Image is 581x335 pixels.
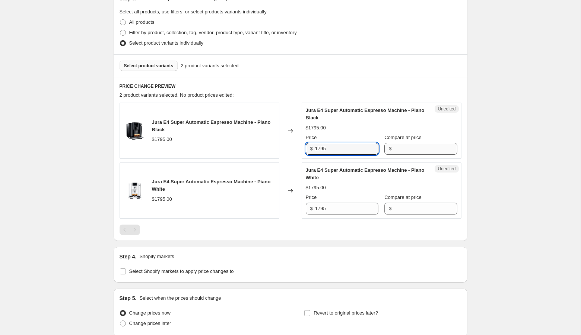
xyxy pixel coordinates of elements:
p: Shopify markets [139,253,174,260]
span: Select product variants [124,63,174,69]
span: $ [310,206,313,211]
nav: Pagination [120,225,140,235]
span: Jura E4 Super Automatic Espresso Machine - Piano White [152,179,271,192]
span: $ [310,146,313,151]
span: Change prices later [129,320,171,326]
img: jura-e4-espresso-machine-piano-blackjura-628549_80x.webp [124,120,146,142]
h2: Step 5. [120,294,137,302]
span: Unedited [438,166,455,172]
span: $ [389,206,391,211]
span: Jura E4 Super Automatic Espresso Machine - Piano Black [152,119,271,132]
span: Price [306,194,317,200]
span: Revert to original prices later? [314,310,378,316]
span: Select Shopify markets to apply price changes to [129,268,234,274]
h2: Step 4. [120,253,137,260]
div: $1795.00 [306,184,326,191]
span: Change prices now [129,310,171,316]
span: Select all products, use filters, or select products variants individually [120,9,267,15]
span: 2 product variants selected [181,62,238,70]
span: Jura E4 Super Automatic Espresso Machine - Piano White [306,167,425,180]
span: 2 product variants selected. No product prices edited: [120,92,234,98]
span: All products [129,19,155,25]
div: $1795.00 [306,124,326,132]
span: Select product variants individually [129,40,203,46]
span: Filter by product, collection, tag, vendor, product type, variant title, or inventory [129,30,297,35]
span: Price [306,135,317,140]
span: Compare at price [384,135,422,140]
p: Select when the prices should change [139,294,221,302]
h6: PRICE CHANGE PREVIEW [120,83,461,89]
span: Unedited [438,106,455,112]
span: Jura E4 Super Automatic Espresso Machine - Piano Black [306,107,425,120]
div: $1795.00 [152,196,172,203]
span: $ [389,146,391,151]
span: Compare at price [384,194,422,200]
img: JuraE4WhiteFront_1200x_b5bd9dde-194d-4e09-bce1-9ffc7b102c5f_80x.webp [124,180,146,202]
button: Select product variants [120,61,178,71]
div: $1795.00 [152,136,172,143]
